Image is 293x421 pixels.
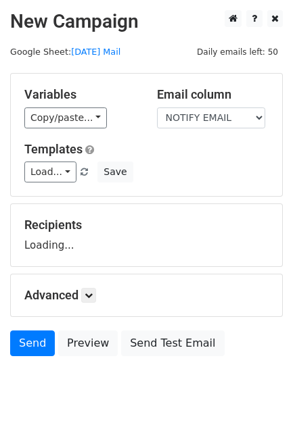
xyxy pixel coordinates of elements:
[24,218,269,232] h5: Recipients
[58,330,118,356] a: Preview
[10,330,55,356] a: Send
[24,218,269,253] div: Loading...
[24,288,269,303] h5: Advanced
[97,162,133,182] button: Save
[71,47,120,57] a: [DATE] Mail
[192,45,283,59] span: Daily emails left: 50
[24,162,76,182] a: Load...
[24,107,107,128] a: Copy/paste...
[121,330,224,356] a: Send Test Email
[157,87,269,102] h5: Email column
[10,47,120,57] small: Google Sheet:
[24,87,137,102] h5: Variables
[10,10,283,33] h2: New Campaign
[24,142,83,156] a: Templates
[192,47,283,57] a: Daily emails left: 50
